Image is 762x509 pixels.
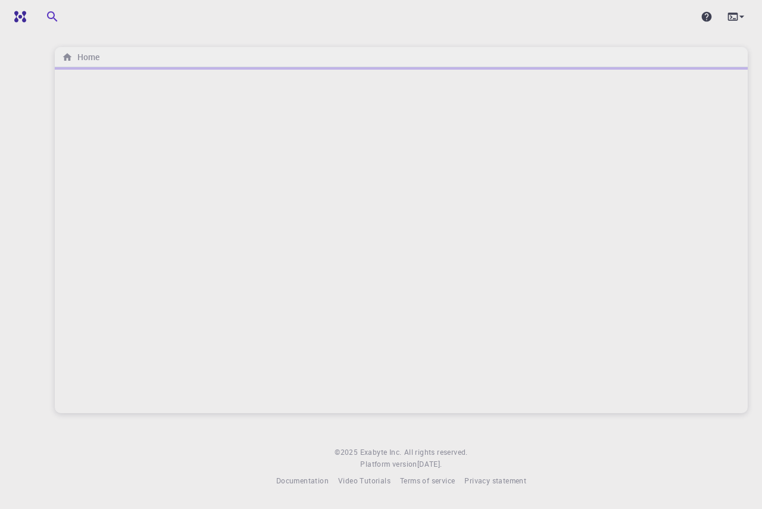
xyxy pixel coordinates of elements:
[404,446,468,458] span: All rights reserved.
[335,446,360,458] span: © 2025
[417,459,442,469] span: [DATE] .
[464,476,526,485] span: Privacy statement
[276,476,329,485] span: Documentation
[417,458,442,470] a: [DATE].
[464,475,526,487] a: Privacy statement
[400,476,455,485] span: Terms of service
[60,51,102,64] nav: breadcrumb
[276,475,329,487] a: Documentation
[360,446,402,458] a: Exabyte Inc.
[400,475,455,487] a: Terms of service
[73,51,99,64] h6: Home
[338,476,391,485] span: Video Tutorials
[10,11,26,23] img: logo
[360,447,402,457] span: Exabyte Inc.
[360,458,417,470] span: Platform version
[338,475,391,487] a: Video Tutorials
